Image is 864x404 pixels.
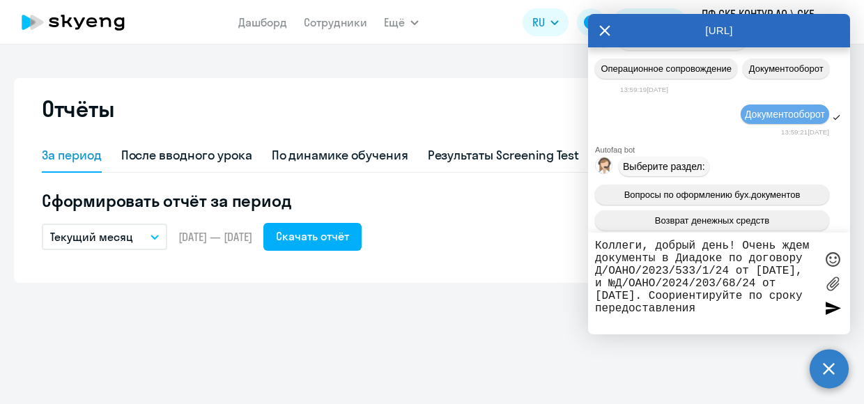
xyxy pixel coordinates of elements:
span: Возврат денежных средств [655,215,769,226]
button: Балансbalance [613,8,686,36]
button: Скачать отчёт [263,223,362,251]
button: Текущий месяц [42,224,167,250]
span: Выберите раздел: [623,161,705,172]
button: RU [523,8,569,36]
div: После вводного урока [121,146,252,164]
button: Операционное сопровождение [595,59,737,79]
button: ПФ СКБ КОНТУР АО \ СКБ Контур, ПФ СКБ КОНТУР, АО [695,6,852,39]
button: Вопросы по оформлению бух.документов [595,185,829,205]
div: Скачать отчёт [276,228,349,244]
div: Результаты Screening Test [428,146,580,164]
a: Дашборд [238,15,287,29]
h2: Отчёты [42,95,114,123]
span: Документооборот [745,109,825,120]
time: 13:59:19[DATE] [620,86,668,93]
textarea: Коллеги, добрый день! Очень ждем документы в Диадоке по договору Д/OAHO/2023/533/1/24 от [DATE], ... [595,240,815,327]
label: Лимит 10 файлов [822,273,843,294]
button: Документооборот [743,59,829,79]
img: bot avatar [596,157,613,178]
div: По динамике обучения [272,146,408,164]
time: 13:59:21[DATE] [781,128,829,136]
span: Операционное сопровождение [601,63,732,74]
span: RU [532,14,545,31]
button: Ещё [384,8,419,36]
button: Возврат денежных средств [595,210,829,231]
div: За период [42,146,102,164]
p: ПФ СКБ КОНТУР АО \ СКБ Контур, ПФ СКБ КОНТУР, АО [702,6,831,39]
span: Ещё [384,14,405,31]
div: Autofaq bot [595,146,850,154]
a: Сотрудники [304,15,367,29]
span: [DATE] — [DATE] [178,229,252,244]
span: Вопросы по оформлению бух.документов [624,189,801,200]
span: Документооборот [749,63,824,74]
p: Текущий месяц [50,228,133,245]
h5: Сформировать отчёт за период [42,189,822,212]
